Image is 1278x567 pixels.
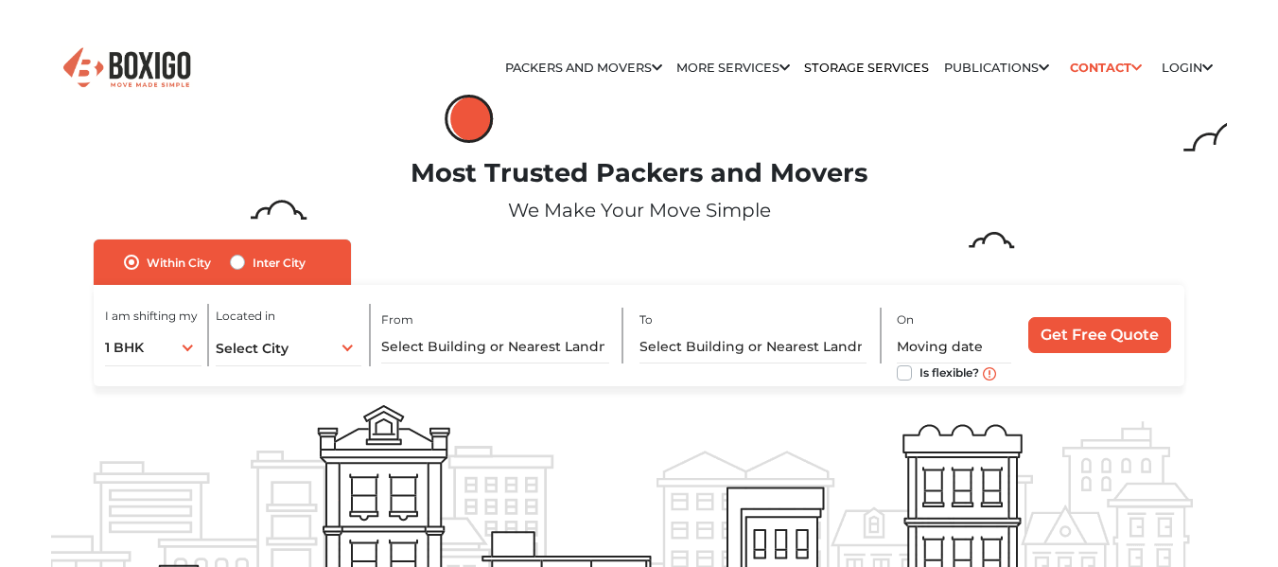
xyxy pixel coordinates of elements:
label: I am shifting my [105,308,198,325]
a: More services [676,61,790,75]
span: Select City [216,340,289,357]
img: Boxigo [61,45,193,92]
input: Moving date [897,330,1011,363]
a: Packers and Movers [505,61,662,75]
label: To [639,311,653,328]
h1: Most Trusted Packers and Movers [51,158,1227,189]
label: Is flexible? [919,362,979,381]
label: Located in [216,308,275,325]
a: Contact [1063,53,1147,82]
input: Get Free Quote [1028,317,1171,353]
p: We Make Your Move Simple [51,196,1227,224]
label: From [381,311,413,328]
a: Login [1162,61,1213,75]
input: Select Building or Nearest Landmark [639,330,867,363]
input: Select Building or Nearest Landmark [381,330,609,363]
label: Inter City [253,251,306,274]
label: Within City [147,251,211,274]
img: move_date_info [983,367,996,381]
a: Publications [944,61,1049,75]
span: 1 BHK [105,339,144,356]
a: Storage Services [804,61,929,75]
label: On [897,311,914,328]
